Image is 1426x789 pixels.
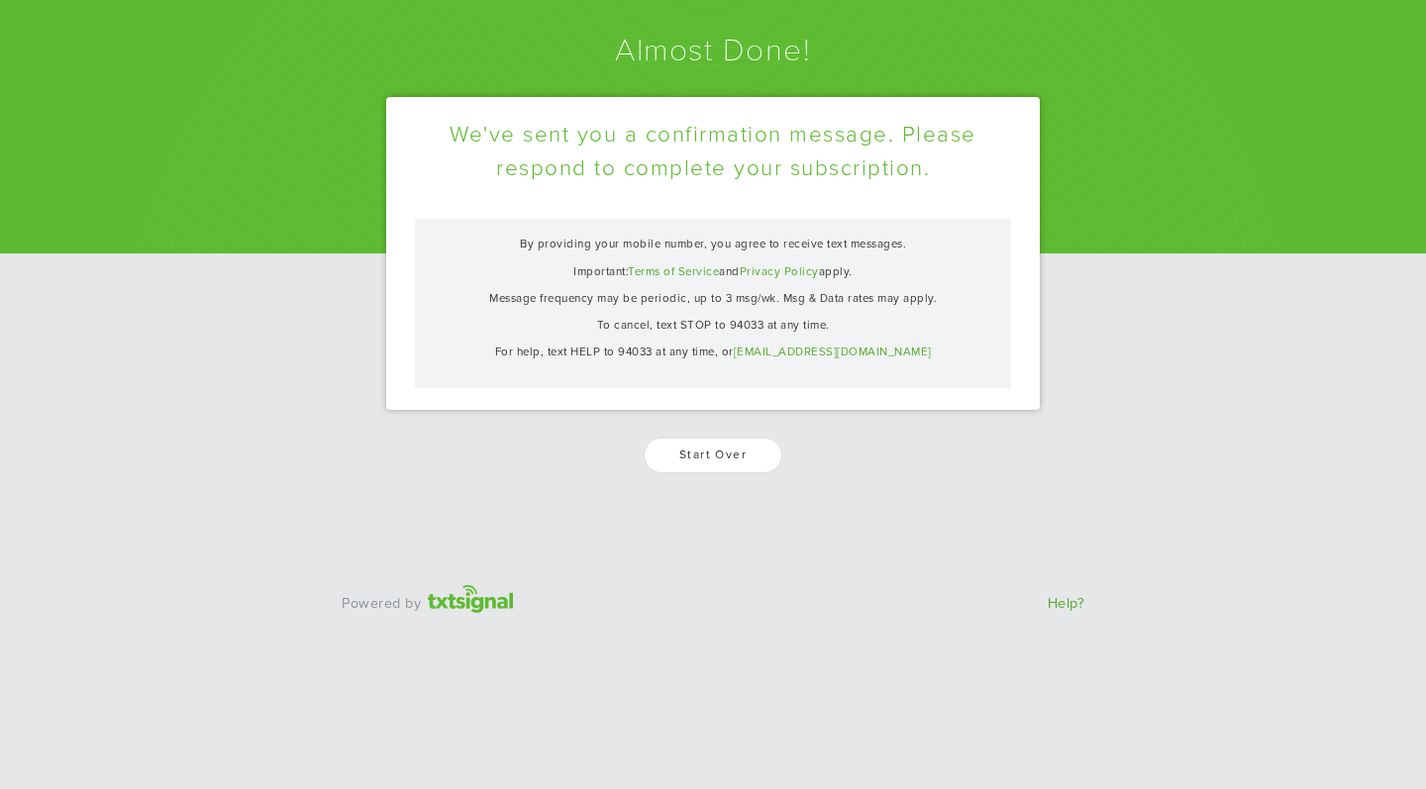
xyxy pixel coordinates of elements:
[734,345,932,358] a: [EMAIL_ADDRESS][DOMAIN_NAME]
[415,118,1011,184] h3: We've sent you a confirmation message. Please respond to complete your subscription.
[438,290,988,307] p: Message frequency may be periodic, up to 3 msg/wk. Msg & Data rates may apply.
[438,263,988,280] p: Important: and apply.
[342,542,713,614] div: Powered by
[438,344,988,360] p: For help, text HELP to 94033 at any time, or
[1048,595,1085,612] a: Help?
[740,264,819,278] a: Privacy Policy
[628,264,719,278] a: Terms of Service
[644,438,782,472] a: Start Over
[438,317,988,334] p: To cancel, text STOP to 94033 at any time.
[421,542,521,613] a: txtsignal
[438,236,988,252] p: By providing your mobile number, you agree to receive text messages.
[342,20,1084,82] h1: Almost Done!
